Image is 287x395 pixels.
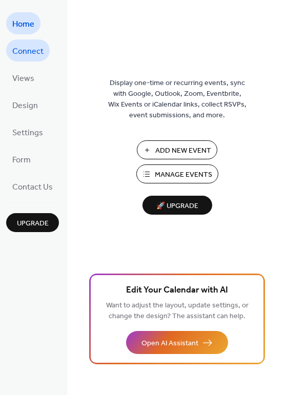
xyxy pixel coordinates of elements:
[12,179,53,195] span: Contact Us
[6,175,59,197] a: Contact Us
[6,39,50,61] a: Connect
[126,331,228,354] button: Open AI Assistant
[126,283,228,298] span: Edit Your Calendar with AI
[108,78,247,121] span: Display one-time or recurring events, sync with Google, Outlook, Zoom, Eventbrite, Wix Events or ...
[12,125,43,141] span: Settings
[6,94,44,116] a: Design
[12,98,38,114] span: Design
[137,140,217,159] button: Add New Event
[141,338,198,349] span: Open AI Assistant
[6,67,40,89] a: Views
[6,213,59,232] button: Upgrade
[12,44,44,59] span: Connect
[6,121,49,143] a: Settings
[6,12,40,34] a: Home
[136,164,218,183] button: Manage Events
[106,299,249,323] span: Want to adjust the layout, update settings, or change the design? The assistant can help.
[17,218,49,229] span: Upgrade
[12,152,31,168] span: Form
[6,148,37,170] a: Form
[12,16,34,32] span: Home
[142,196,212,215] button: 🚀 Upgrade
[155,170,212,180] span: Manage Events
[149,199,206,213] span: 🚀 Upgrade
[155,145,211,156] span: Add New Event
[12,71,34,87] span: Views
